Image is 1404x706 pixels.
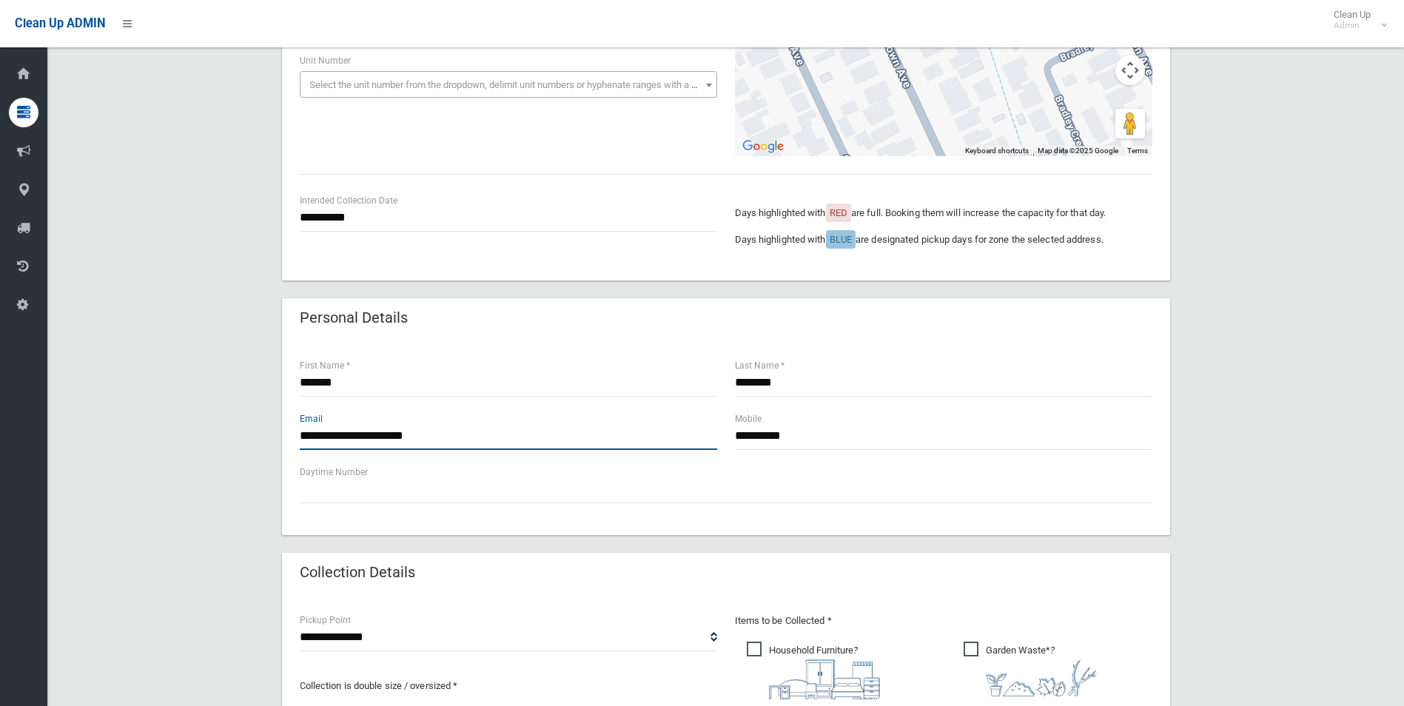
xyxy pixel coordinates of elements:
img: 4fd8a5c772b2c999c83690221e5242e0.png [986,659,1097,696]
p: Days highlighted with are full. Booking them will increase the capacity for that day. [735,204,1152,222]
span: Select the unit number from the dropdown, delimit unit numbers or hyphenate ranges with a comma [309,79,723,90]
button: Map camera controls [1115,56,1145,85]
span: BLUE [830,234,852,245]
p: Items to be Collected * [735,612,1152,630]
header: Personal Details [282,303,426,332]
small: Admin [1334,20,1371,31]
span: Clean Up ADMIN [15,16,105,30]
span: Garden Waste* [964,642,1097,696]
button: Drag Pegman onto the map to open Street View [1115,109,1145,138]
img: Google [739,137,787,156]
span: Map data ©2025 Google [1038,147,1118,155]
span: Household Furniture [747,642,880,699]
i: ? [769,645,880,699]
span: RED [830,207,847,218]
i: ? [986,645,1097,696]
p: Days highlighted with are designated pickup days for zone the selected address. [735,231,1152,249]
img: aa9efdbe659d29b613fca23ba79d85cb.png [769,659,880,699]
a: Terms (opens in new tab) [1127,147,1148,155]
p: Collection is double size / oversized * [300,677,717,695]
a: Open this area in Google Maps (opens a new window) [739,137,787,156]
button: Keyboard shortcuts [965,146,1029,156]
header: Collection Details [282,558,433,587]
span: Clean Up [1326,9,1385,31]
